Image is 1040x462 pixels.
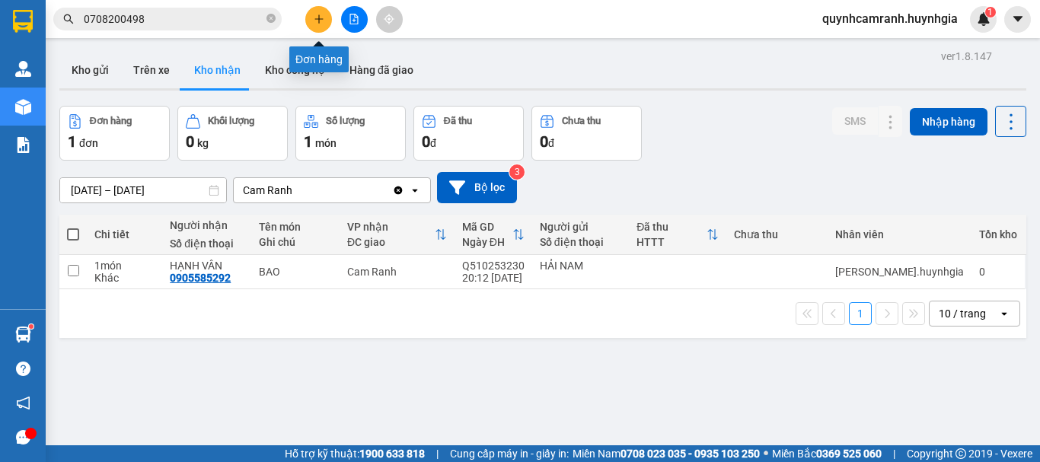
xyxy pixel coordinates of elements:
[305,6,332,33] button: plus
[849,302,872,325] button: 1
[810,9,970,28] span: quynhcamranh.huynhgia
[60,178,226,202] input: Select a date range.
[170,219,244,231] div: Người nhận
[450,445,569,462] span: Cung cấp máy in - giấy in:
[462,236,512,248] div: Ngày ĐH
[540,221,621,233] div: Người gửi
[266,12,276,27] span: close-circle
[629,215,726,255] th: Toggle SortBy
[294,183,295,198] input: Selected Cam Ranh.
[893,445,895,462] span: |
[392,184,404,196] svg: Clear value
[314,14,324,24] span: plus
[384,14,394,24] span: aim
[430,137,436,149] span: đ
[170,237,244,250] div: Số điện thoại
[266,14,276,23] span: close-circle
[177,106,288,161] button: Khối lượng0kg
[941,48,992,65] div: ver 1.8.147
[170,272,231,284] div: 0905585292
[636,221,706,233] div: Đã thu
[59,52,121,88] button: Kho gửi
[977,12,991,26] img: icon-new-feature
[13,10,33,33] img: logo-vxr
[347,221,435,233] div: VP nhận
[94,272,155,284] div: Khác
[620,448,760,460] strong: 0708 023 035 - 0935 103 250
[79,137,98,149] span: đơn
[29,324,33,329] sup: 1
[436,445,439,462] span: |
[359,448,425,460] strong: 1900 633 818
[63,14,74,24] span: search
[59,106,170,161] button: Đơn hàng1đơn
[540,132,548,151] span: 0
[734,228,820,241] div: Chưa thu
[444,116,472,126] div: Đã thu
[462,272,525,284] div: 20:12 [DATE]
[182,52,253,88] button: Kho nhận
[259,266,332,278] div: BAO
[987,7,993,18] span: 1
[910,108,987,135] button: Nhập hàng
[979,266,1017,278] div: 0
[985,7,996,18] sup: 1
[121,52,182,88] button: Trên xe
[170,260,244,272] div: HẠNH VÂN
[409,184,421,196] svg: open
[304,132,312,151] span: 1
[243,183,292,198] div: Cam Ranh
[573,445,760,462] span: Miền Nam
[84,11,263,27] input: Tìm tên, số ĐT hoặc mã đơn
[15,137,31,153] img: solution-icon
[347,266,447,278] div: Cam Ranh
[998,307,1010,320] svg: open
[326,116,365,126] div: Số lượng
[186,132,194,151] span: 0
[939,306,986,321] div: 10 / trang
[955,448,966,459] span: copyright
[422,132,430,151] span: 0
[315,137,337,149] span: món
[90,116,132,126] div: Đơn hàng
[253,52,337,88] button: Kho công nợ
[349,14,359,24] span: file-add
[979,228,1017,241] div: Tồn kho
[562,116,601,126] div: Chưa thu
[531,106,642,161] button: Chưa thu0đ
[68,132,76,151] span: 1
[295,106,406,161] button: Số lượng1món
[259,236,332,248] div: Ghi chú
[816,448,882,460] strong: 0369 525 060
[437,172,517,203] button: Bộ lọc
[16,430,30,444] span: message
[94,228,155,241] div: Chi tiết
[1004,6,1031,33] button: caret-down
[16,362,30,376] span: question-circle
[376,6,403,33] button: aim
[16,396,30,410] span: notification
[15,99,31,115] img: warehouse-icon
[289,46,349,72] div: Đơn hàng
[509,164,525,180] sup: 3
[337,52,426,88] button: Hàng đã giao
[462,260,525,272] div: Q510253230
[259,221,332,233] div: Tên món
[540,260,621,272] div: HẢI NAM
[340,215,455,255] th: Toggle SortBy
[636,236,706,248] div: HTTT
[197,137,209,149] span: kg
[772,445,882,462] span: Miền Bắc
[347,236,435,248] div: ĐC giao
[1011,12,1025,26] span: caret-down
[15,327,31,343] img: warehouse-icon
[341,6,368,33] button: file-add
[15,61,31,77] img: warehouse-icon
[208,116,254,126] div: Khối lượng
[285,445,425,462] span: Hỗ trợ kỹ thuật:
[835,228,964,241] div: Nhân viên
[548,137,554,149] span: đ
[540,236,621,248] div: Số điện thoại
[832,107,878,135] button: SMS
[462,221,512,233] div: Mã GD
